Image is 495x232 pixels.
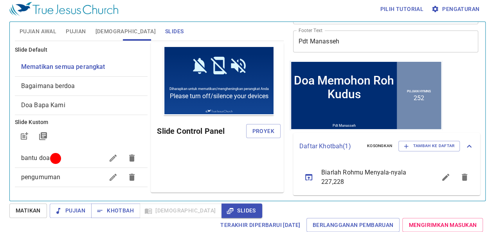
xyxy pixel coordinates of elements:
span: Berlangganan Pembaruan [313,220,394,230]
h6: Slide Default [15,46,148,54]
span: Pujian Awal [20,27,56,36]
ul: sermon lineup list [293,159,480,195]
button: Tambah ke Daftar [398,141,460,151]
span: Proyek [252,126,274,136]
span: [object Object] [21,63,105,70]
div: bantu doa [15,149,148,167]
button: Pujian [50,203,92,218]
span: Mengirimkan Masukan [409,220,477,230]
div: Bagaimana berdoa [15,77,148,95]
button: Pilih tutorial [377,2,427,16]
span: Please turn off/silence your devices [7,47,105,54]
span: Kosongkan [367,142,392,149]
span: Pujian [56,206,85,216]
div: pengumuman [15,168,148,187]
span: Pengaturan [433,4,479,14]
img: True Jesus Church [42,64,69,67]
span: Matikan [16,206,41,216]
div: Daftar Khotbah(1)KosongkanTambah ke Daftar [293,133,480,159]
button: Slides [221,203,262,218]
span: Terakhir Diperbarui [DATE] [220,220,300,230]
span: Pilih tutorial [380,4,423,14]
span: [object Object] [21,82,75,90]
span: Pujian [66,27,86,36]
button: Matikan [9,203,47,218]
iframe: from-child [290,61,442,130]
span: Khotbah [97,206,134,216]
span: pengumuman [21,173,61,181]
span: [object Object] [21,101,65,109]
span: Tambah ke Daftar [403,142,455,149]
span: Biarlah Rohmu Menyala-nyala 227,228 [321,168,418,187]
div: Doa Bapa Kami [15,96,148,115]
img: True Jesus Church [9,2,118,16]
button: Kosongkan [362,141,397,151]
span: Diharapkan untuk mematikan/mengheningkan perangkat Anda [6,41,106,45]
div: Mematikan semua perangkat [15,58,148,76]
button: Proyek [246,124,281,138]
span: Slides [165,27,184,36]
span: Slides [228,206,256,216]
h6: Slide Control Panel [157,125,246,137]
button: Khotbah [91,203,140,218]
p: Daftar Khotbah ( 1 ) [299,142,361,151]
button: Pengaturan [430,2,482,16]
h6: Slide Kustom [15,118,148,127]
span: [DEMOGRAPHIC_DATA] [95,27,156,36]
span: bantu doa [21,154,50,162]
